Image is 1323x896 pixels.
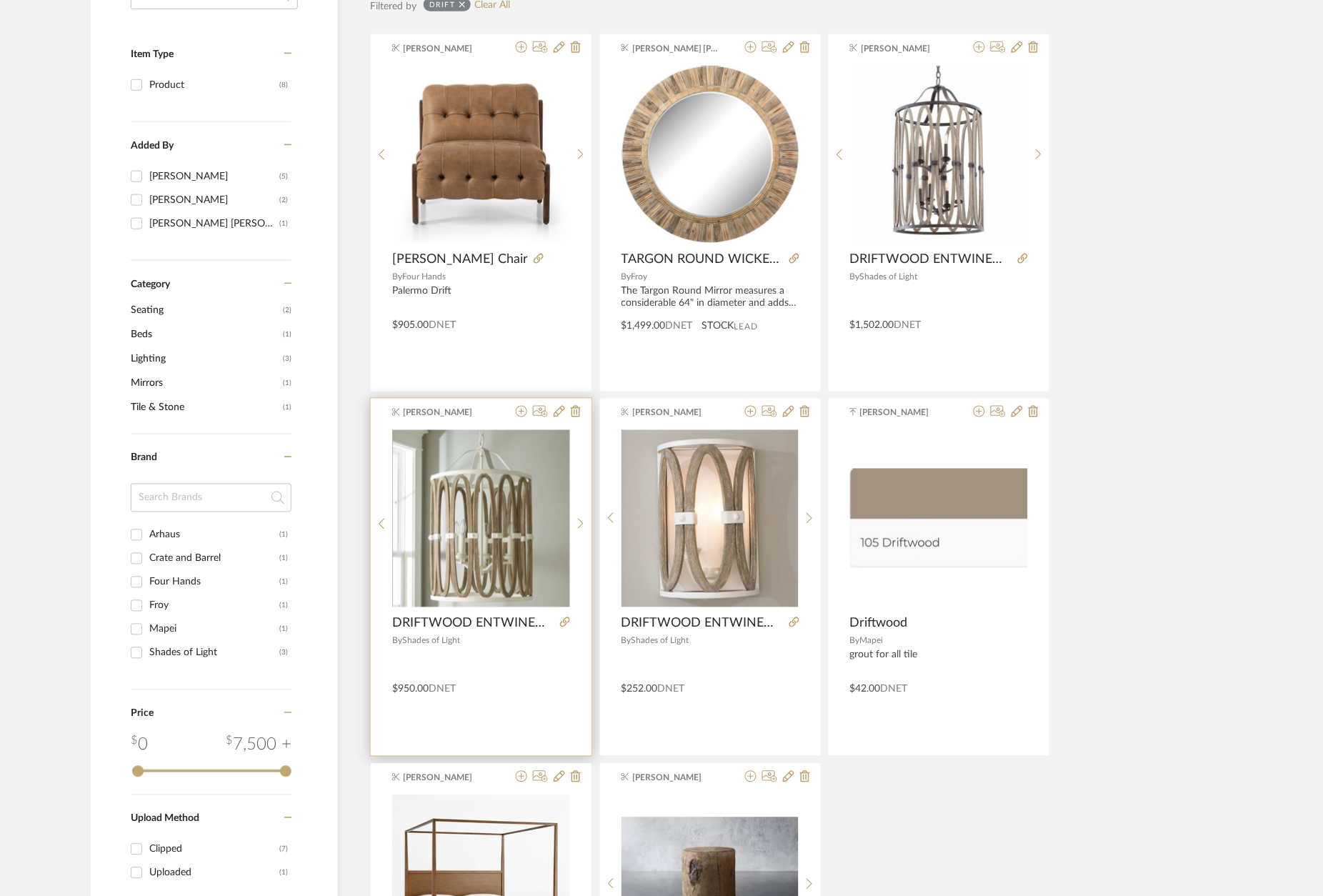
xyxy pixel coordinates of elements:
[621,285,799,309] div: The Targon Round Mirror measures a considerable 64" in diameter and adds an organic modern presen...
[131,395,279,419] span: Tile & Stone
[149,618,279,641] div: Mapei
[621,616,784,632] span: DRIFTWOOD ENTWINED OVALS SCONCE
[734,322,759,332] span: Lead
[860,406,950,419] span: [PERSON_NAME]
[131,322,279,347] span: Beds
[632,42,722,55] span: [PERSON_NAME] [PERSON_NAME]
[850,685,881,695] span: $42.00
[149,165,279,188] div: [PERSON_NAME]
[850,469,1028,567] img: Driftwood
[149,547,279,570] div: Crate and Barrel
[850,637,860,645] span: By
[131,298,279,322] span: Seating
[402,637,460,645] span: Shades of Light
[131,453,157,463] span: Brand
[404,406,494,419] span: [PERSON_NAME]
[149,838,279,861] div: Clipped
[149,594,279,617] div: Froy
[631,637,689,645] span: Shades of Light
[149,74,279,96] div: Product
[149,862,279,885] div: Uploaded
[860,272,918,281] span: Shades of Light
[392,285,570,309] div: Palermo Drift
[621,685,658,695] span: $252.00
[283,299,291,322] span: (2)
[279,74,288,96] div: (8)
[131,279,170,291] span: Category
[393,66,570,243] img: Jeremiah Chair
[392,685,429,695] span: $950.00
[850,272,860,281] span: By
[283,347,291,370] span: (3)
[131,732,148,758] div: 0
[850,649,1028,674] div: grout for all tile
[279,165,288,188] div: (5)
[131,709,154,719] span: Price
[279,862,288,885] div: (1)
[392,252,528,267] span: [PERSON_NAME] Chair
[850,616,908,632] span: Driftwood
[402,272,446,281] span: Four Hands
[666,321,693,331] span: DNET
[226,732,291,758] div: 7,500 +
[392,320,429,330] span: $905.00
[131,371,279,395] span: Mirrors
[658,685,685,695] span: DNET
[621,66,799,244] img: TARGON ROUND WICKER MIRROR
[149,212,279,235] div: [PERSON_NAME] [PERSON_NAME]
[621,637,631,645] span: By
[894,320,922,330] span: DNET
[279,594,288,617] div: (1)
[279,212,288,235] div: (1)
[404,42,494,55] span: [PERSON_NAME]
[621,430,799,607] img: DRIFTWOOD ENTWINED OVALS SCONCE
[279,189,288,211] div: (2)
[881,685,908,695] span: DNET
[149,524,279,547] div: Arhaus
[149,642,279,664] div: Shades of Light
[279,618,288,641] div: (1)
[632,406,722,419] span: [PERSON_NAME]
[702,319,734,334] span: STOCK
[283,323,291,346] span: (1)
[621,252,784,267] span: TARGON ROUND WICKER MIRROR
[404,772,494,785] span: [PERSON_NAME]
[631,272,648,281] span: Froy
[850,252,1012,267] span: DRIFTWOOD ENTWINED OVALS PENDANT - 8 LIGHT
[850,320,894,330] span: $1,502.00
[429,320,456,330] span: DNET
[393,430,570,607] img: DRIFTWOOD ENTWINED OVALS PENDANT - 5 LIGHT
[860,637,884,645] span: Mapei
[131,141,174,151] span: Added By
[149,189,279,211] div: [PERSON_NAME]
[429,685,456,695] span: DNET
[279,524,288,547] div: (1)
[392,637,402,645] span: By
[632,772,722,785] span: [PERSON_NAME]
[131,347,279,371] span: Lighting
[131,814,199,824] span: Upload Method
[862,42,952,55] span: [PERSON_NAME]
[851,66,1028,243] img: DRIFTWOOD ENTWINED OVALS PENDANT - 8 LIGHT
[392,616,554,632] span: DRIFTWOOD ENTWINED OVALS PENDANT - 5 LIGHT
[279,571,288,594] div: (1)
[131,484,291,512] input: Search Brands
[621,272,631,281] span: By
[621,321,666,331] span: $1,499.00
[131,49,174,59] span: Item Type
[149,571,279,594] div: Four Hands
[283,396,291,419] span: (1)
[283,372,291,394] span: (1)
[279,838,288,861] div: (7)
[393,429,570,608] div: 0
[279,547,288,570] div: (1)
[279,642,288,664] div: (3)
[392,272,402,281] span: By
